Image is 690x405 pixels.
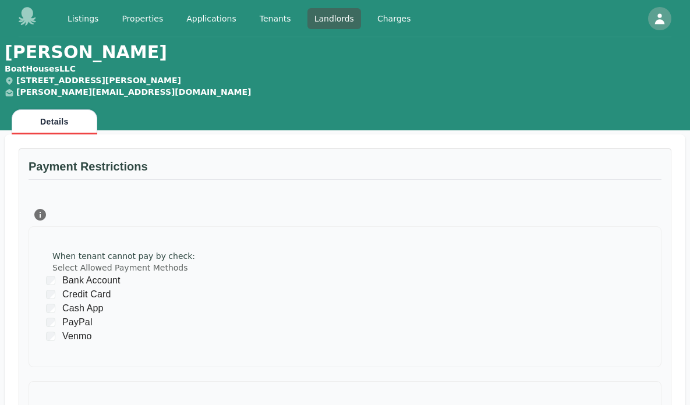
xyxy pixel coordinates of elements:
a: Tenants [253,8,298,29]
input: Bank Account [46,276,55,285]
a: Properties [115,8,170,29]
span: Venmo [62,329,92,343]
input: Venmo [46,332,55,341]
input: PayPal [46,318,55,327]
span: [STREET_ADDRESS][PERSON_NAME] [5,76,181,85]
span: Bank Account [62,273,121,287]
span: Cash App [62,301,104,315]
span: PayPal [62,315,93,329]
a: Landlords [307,8,361,29]
a: Charges [370,8,418,29]
div: When tenant cannot pay by check : [52,250,195,262]
a: Applications [179,8,243,29]
button: Details [12,109,97,134]
span: Credit Card [62,287,111,301]
a: [PERSON_NAME][EMAIL_ADDRESS][DOMAIN_NAME] [16,87,251,97]
input: Cash App [46,304,55,313]
h3: Payment Restrictions [29,158,661,180]
input: Credit Card [46,290,55,299]
a: Listings [61,8,105,29]
div: BoatHousesLLC [5,63,260,74]
h1: [PERSON_NAME] [5,42,260,98]
label: Select Allowed Payment Methods [52,262,195,273]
